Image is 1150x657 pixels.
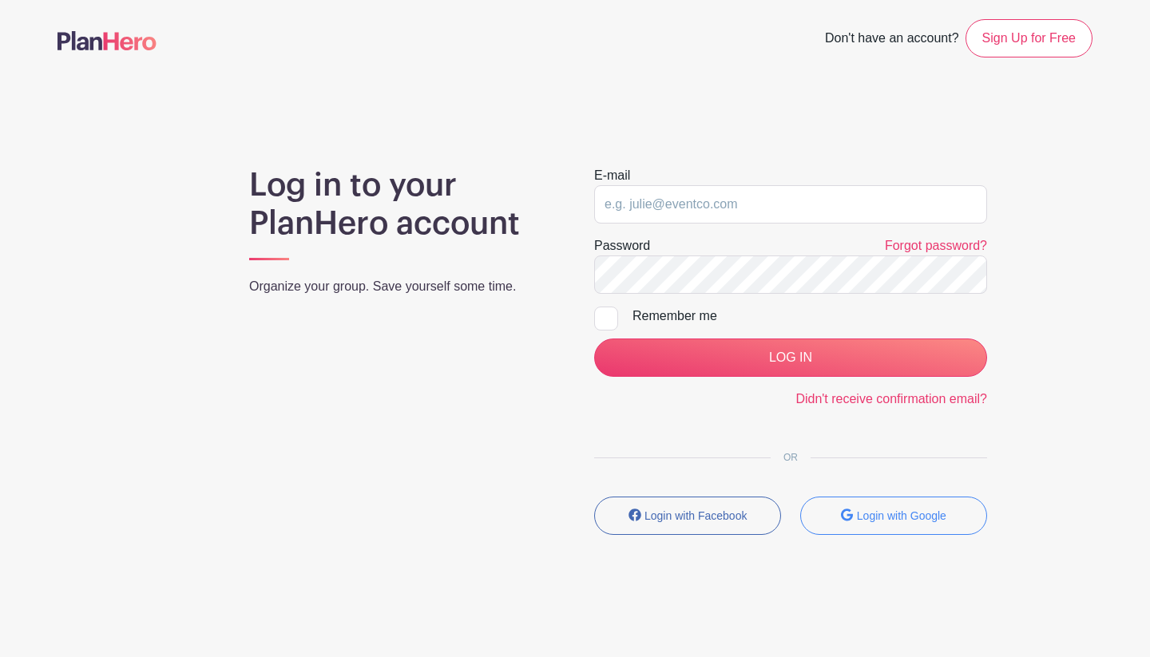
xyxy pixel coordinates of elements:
h1: Log in to your PlanHero account [249,166,556,243]
a: Forgot password? [885,239,987,252]
button: Login with Google [800,497,987,535]
small: Login with Google [857,509,946,522]
a: Didn't receive confirmation email? [795,392,987,406]
span: OR [771,452,811,463]
div: Remember me [632,307,987,326]
small: Login with Facebook [644,509,747,522]
p: Organize your group. Save yourself some time. [249,277,556,296]
input: LOG IN [594,338,987,377]
label: Password [594,236,650,255]
label: E-mail [594,166,630,185]
a: Sign Up for Free [966,19,1092,57]
img: logo-507f7623f17ff9eddc593b1ce0a138ce2505c220e1c5a4e2b4648c50719b7d32.svg [57,31,157,50]
span: Don't have an account? [825,22,959,57]
input: e.g. julie@eventco.com [594,185,987,224]
button: Login with Facebook [594,497,781,535]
